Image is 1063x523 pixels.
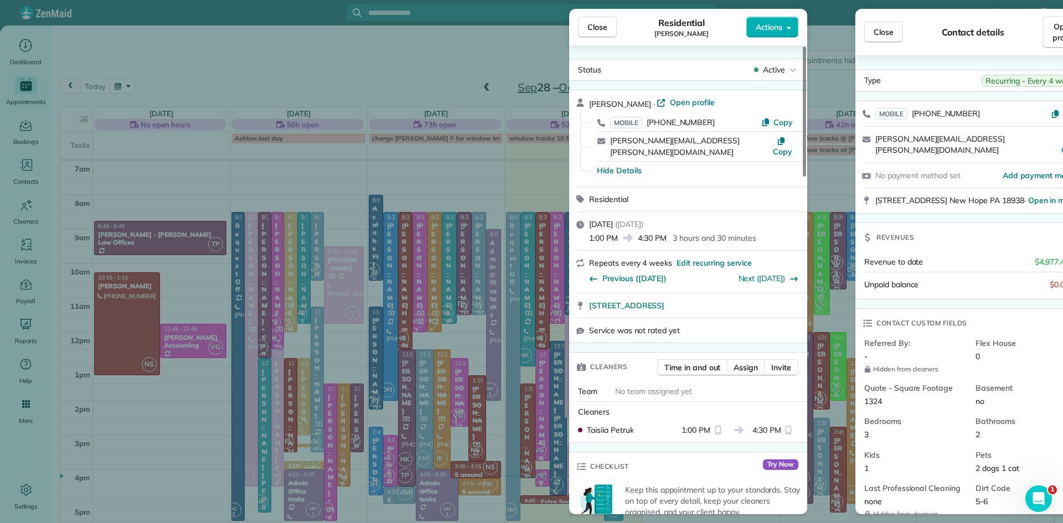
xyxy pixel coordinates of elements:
[610,117,715,128] a: MOBILE[PHONE_NUMBER]
[976,429,980,439] span: 2
[864,365,967,374] span: Hidden from cleaners
[589,258,672,268] span: Repeats every 4 weeks
[752,424,781,436] span: 4:30 PM
[587,22,607,33] span: Close
[651,100,657,108] span: ·
[864,338,967,349] span: Referred By:
[589,273,667,284] button: Previous ([DATE])
[763,64,785,75] span: Active
[673,232,756,244] p: 3 hours and 30 minutes
[773,117,793,127] span: Copy
[875,170,961,180] span: No payment method set
[589,99,651,109] span: [PERSON_NAME]
[773,147,792,157] span: Copy
[976,463,1019,473] span: 2 dogs 1 cat
[912,108,980,118] span: [PHONE_NUMBER]
[590,361,627,372] span: Cleaners
[610,136,740,157] a: [PERSON_NAME][EMAIL_ADDRESS][PERSON_NAME][DOMAIN_NAME]
[864,382,967,393] span: Quote - Square Footage
[864,449,967,460] span: Kids
[876,232,914,243] span: Revenues
[864,75,881,87] span: Type
[578,386,597,396] span: Team
[875,108,907,120] span: MOBILE
[734,362,758,373] span: Assign
[875,134,1005,156] a: [PERSON_NAME][EMAIL_ADDRESS][PERSON_NAME][DOMAIN_NAME]
[578,407,610,417] span: Cleaners
[638,232,667,244] span: 4:30 PM
[864,396,882,406] span: 1324
[589,232,618,244] span: 1:00 PM
[976,496,988,506] span: 5-6
[772,135,793,157] button: Copy
[589,325,680,336] span: Service was not rated yet
[864,416,967,427] span: Bedrooms
[864,496,882,506] span: none
[602,273,667,284] span: Previous ([DATE])
[864,22,903,43] button: Close
[578,17,617,38] button: Close
[864,463,869,473] span: 1
[864,483,967,494] span: Last Professional Cleaning
[589,219,613,229] span: [DATE]
[942,25,1004,39] span: Contact details
[976,351,980,361] span: 0
[864,510,967,519] span: Hidden from cleaners
[597,165,642,176] button: Hide Details
[763,459,798,470] span: Try Now
[589,300,664,311] span: [STREET_ADDRESS]
[654,29,709,38] span: [PERSON_NAME]
[658,16,705,29] span: Residential
[615,219,643,229] span: ( [DATE] )
[739,273,799,284] button: Next ([DATE])
[864,279,918,290] span: Unpaid balance
[874,27,894,38] span: Close
[875,108,980,119] a: MOBILE[PHONE_NUMBER]
[864,351,868,361] span: -
[756,22,782,33] span: Actions
[610,117,642,128] span: MOBILE
[677,257,752,268] span: Edit recurring service
[664,362,720,373] span: Time in and out
[876,318,967,329] span: Contact custom fields
[670,97,715,108] span: Open profile
[647,117,715,127] span: [PHONE_NUMBER]
[625,484,801,517] p: Keep this appointment up to your standards. Stay on top of every detail, keep your cleaners organ...
[1048,485,1057,494] span: 1
[657,97,715,108] a: Open profile
[764,359,798,376] button: Invite
[976,396,984,406] span: no
[864,257,923,267] span: Revenue to date
[589,194,628,204] span: Residential
[578,65,601,75] span: Status
[590,461,629,472] span: Checklist
[1025,485,1052,512] iframe: Intercom live chat
[589,300,801,311] a: [STREET_ADDRESS]
[726,359,765,376] button: Assign
[615,386,692,396] span: No team assigned yet
[657,359,727,376] button: Time in and out
[761,117,793,128] button: Copy
[864,429,869,439] span: 3
[739,273,786,283] a: Next ([DATE])
[771,362,791,373] span: Invite
[587,424,633,436] span: Taisiia Petruk
[682,424,710,436] span: 1:00 PM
